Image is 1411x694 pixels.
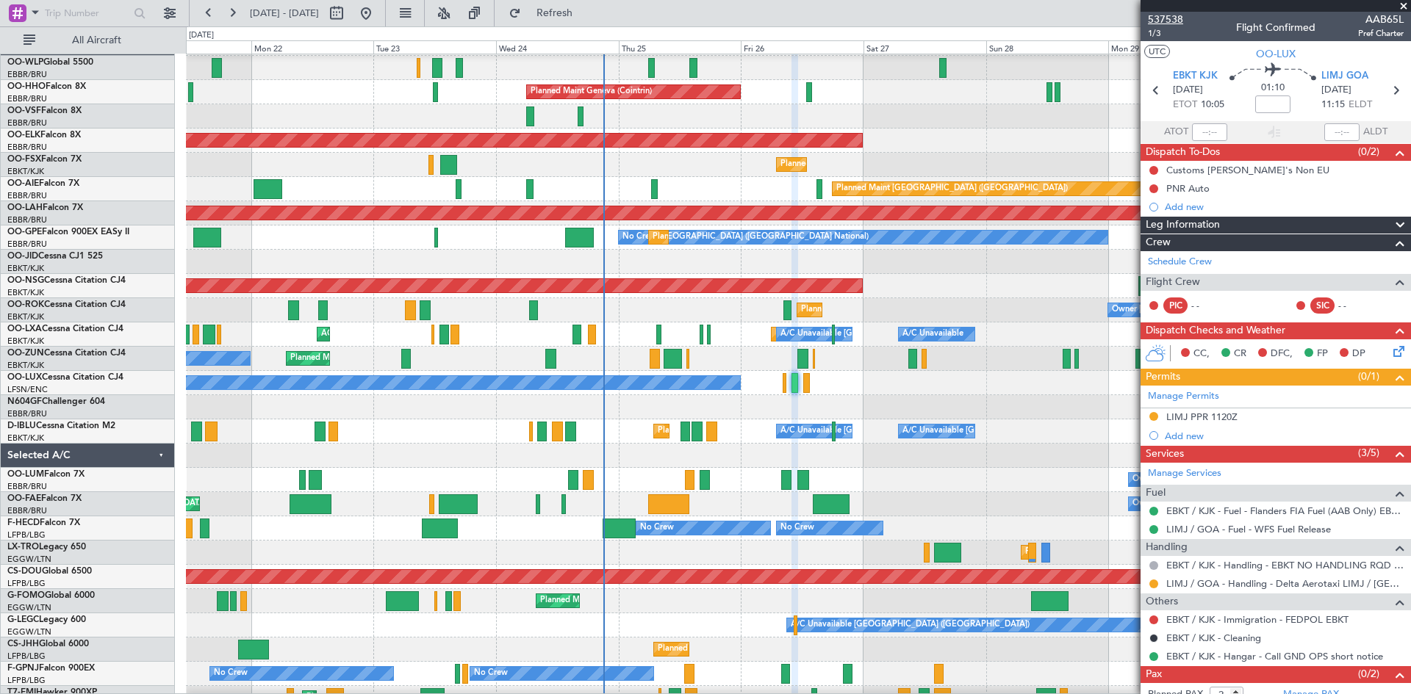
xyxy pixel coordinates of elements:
[1358,12,1404,27] span: AAB65L
[7,433,44,444] a: EBKT/KJK
[7,252,103,261] a: OO-JIDCessna CJ1 525
[1317,347,1328,361] span: FP
[7,106,82,115] a: OO-VSFFalcon 8X
[7,397,105,406] a: N604GFChallenger 604
[7,591,95,600] a: G-FOMOGlobal 6000
[7,93,47,104] a: EBBR/BRU
[7,675,46,686] a: LFPB/LBG
[1358,27,1404,40] span: Pref Charter
[7,494,82,503] a: OO-FAEFalcon 7X
[1358,369,1379,384] span: (0/1)
[7,82,86,91] a: OO-HHOFalcon 8X
[7,640,39,648] span: CS-JHH
[7,325,42,333] span: OO-LXA
[7,384,48,395] a: LFSN/ENC
[1166,164,1329,176] div: Customs [PERSON_NAME]'s Non EU
[7,349,44,358] span: OO-ZUN
[38,35,155,46] span: All Aircraft
[250,7,319,20] span: [DATE] - [DATE]
[7,567,42,576] span: CS-DOU
[1148,255,1212,270] a: Schedule Crew
[7,228,129,236] a: OO-GPEFalcon 900EX EASy II
[7,518,80,527] a: F-HECDFalcon 7X
[1166,411,1238,423] div: LIMJ PPR 1120Z
[7,397,42,406] span: N604GF
[1146,234,1171,251] span: Crew
[741,40,864,54] div: Fri 26
[1148,12,1183,27] span: 537538
[7,505,47,516] a: EBBR/BRU
[7,554,51,565] a: EGGW/LTN
[1108,40,1231,54] div: Mon 29
[1358,666,1379,682] span: (0/2)
[251,40,374,54] div: Mon 22
[902,420,1137,442] div: A/C Unavailable [GEOGRAPHIC_DATA]-[GEOGRAPHIC_DATA]
[7,360,44,371] a: EBKT/KJK
[1146,369,1180,386] span: Permits
[1321,69,1368,84] span: LIMJ GOA
[780,420,1054,442] div: A/C Unavailable [GEOGRAPHIC_DATA] ([GEOGRAPHIC_DATA] National)
[7,615,86,624] a: G-LEGCLegacy 600
[502,1,590,25] button: Refresh
[7,591,45,600] span: G-FOMO
[7,239,47,250] a: EBBR/BRU
[7,567,92,576] a: CS-DOUGlobal 6500
[7,190,47,201] a: EBBR/BRU
[1164,125,1188,140] span: ATOT
[1132,469,1232,491] div: Owner Melsbroek Air Base
[7,311,44,322] a: EBKT/KJK
[658,638,889,660] div: Planned Maint [GEOGRAPHIC_DATA] ([GEOGRAPHIC_DATA])
[1146,593,1178,610] span: Others
[531,81,652,103] div: Planned Maint Geneva (Cointrin)
[780,517,814,539] div: No Crew
[1146,144,1220,161] span: Dispatch To-Dos
[791,614,1030,636] div: A/C Unavailable [GEOGRAPHIC_DATA] ([GEOGRAPHIC_DATA])
[1166,505,1404,517] a: EBKT / KJK - Fuel - Flanders FIA Fuel (AAB Only) EBKT / KJK
[836,178,1068,200] div: Planned Maint [GEOGRAPHIC_DATA] ([GEOGRAPHIC_DATA])
[496,40,619,54] div: Wed 24
[1166,523,1331,535] a: LIMJ / GOA - Fuel - WFS Fuel Release
[214,662,248,684] div: No Crew
[1201,98,1224,112] span: 10:05
[7,349,126,358] a: OO-ZUNCessna Citation CJ4
[864,40,986,54] div: Sat 27
[1363,125,1387,140] span: ALDT
[7,179,79,188] a: OO-AIEFalcon 7X
[7,179,39,188] span: OO-AIE
[1358,144,1379,159] span: (0/2)
[7,543,39,552] span: LX-TRO
[474,662,508,684] div: No Crew
[1132,493,1232,515] div: Owner Melsbroek Air Base
[7,58,93,67] a: OO-WLPGlobal 5500
[619,40,742,54] div: Thu 25
[7,276,126,285] a: OO-NSGCessna Citation CJ4
[1166,577,1404,590] a: LIMJ / GOA - Handling - Delta Aerotaxi LIMJ / [GEOGRAPHIC_DATA]
[540,590,772,612] div: Planned Maint [GEOGRAPHIC_DATA] ([GEOGRAPHIC_DATA])
[801,299,972,321] div: Planned Maint Kortrijk-[GEOGRAPHIC_DATA]
[7,408,47,419] a: EBBR/BRU
[1165,200,1404,213] div: Add new
[1191,299,1224,312] div: - -
[1234,347,1246,361] span: CR
[7,422,115,430] a: D-IBLUCessna Citation M2
[1112,299,1310,321] div: Owner [GEOGRAPHIC_DATA]-[GEOGRAPHIC_DATA]
[7,300,126,309] a: OO-ROKCessna Citation CJ4
[7,118,47,129] a: EBBR/BRU
[1166,613,1349,626] a: EBKT / KJK - Immigration - FEDPOL EBKT
[7,131,81,140] a: OO-ELKFalcon 8X
[7,481,47,492] a: EBBR/BRU
[7,373,42,382] span: OO-LUX
[16,29,159,52] button: All Aircraft
[1310,297,1335,314] div: SIC
[7,82,46,91] span: OO-HHO
[1166,650,1383,662] a: EBKT / KJK - Hangar - Call GND OPS short notice
[7,166,44,177] a: EBKT/KJK
[7,615,39,624] span: G-LEGC
[7,300,44,309] span: OO-ROK
[780,323,1054,345] div: A/C Unavailable [GEOGRAPHIC_DATA] ([GEOGRAPHIC_DATA] National)
[658,420,822,442] div: Planned Maint Nice ([GEOGRAPHIC_DATA])
[7,276,44,285] span: OO-NSG
[524,8,586,18] span: Refresh
[653,226,919,248] div: Planned Maint [GEOGRAPHIC_DATA] ([GEOGRAPHIC_DATA] National)
[1321,83,1351,98] span: [DATE]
